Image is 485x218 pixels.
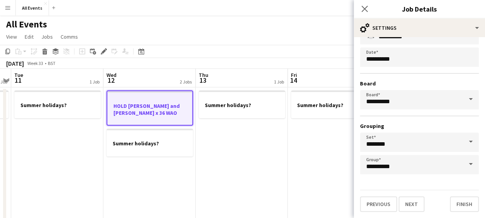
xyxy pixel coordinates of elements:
[199,102,285,109] h3: Summer holidays?
[290,76,297,85] span: 14
[291,72,297,78] span: Fri
[360,123,479,129] h3: Grouping
[291,102,377,109] h3: Summer holidays?
[106,129,193,157] app-job-card: Summer holidays?
[354,4,485,14] h3: Job Details
[25,33,34,40] span: Edit
[399,196,424,212] button: Next
[41,33,53,40] span: Jobs
[13,76,23,85] span: 11
[14,72,23,78] span: Tue
[106,140,193,147] h3: Summer holidays?
[25,60,45,66] span: Week 33
[360,80,479,87] h3: Board
[105,76,117,85] span: 12
[274,79,284,85] div: 1 Job
[107,102,192,116] h3: HOLD [PERSON_NAME] and [PERSON_NAME] x 36 WAO
[14,90,101,118] app-job-card: Summer holidays?
[354,19,485,37] div: Settings
[16,0,49,15] button: All Events
[6,19,47,30] h1: All Events
[90,79,100,85] div: 1 Job
[180,79,192,85] div: 2 Jobs
[6,60,24,67] div: [DATE]
[14,102,101,109] h3: Summer holidays?
[106,72,117,78] span: Wed
[6,33,17,40] span: View
[360,196,397,212] button: Previous
[22,32,37,42] a: Edit
[38,32,56,42] a: Jobs
[291,90,377,118] app-job-card: Summer holidays?
[198,76,208,85] span: 13
[450,196,479,212] button: Finish
[199,90,285,118] app-job-card: Summer holidays?
[199,72,208,78] span: Thu
[3,32,20,42] a: View
[106,90,193,126] app-job-card: HOLD [PERSON_NAME] and [PERSON_NAME] x 36 WAO
[57,32,81,42] a: Comms
[48,60,56,66] div: BST
[61,33,78,40] span: Comms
